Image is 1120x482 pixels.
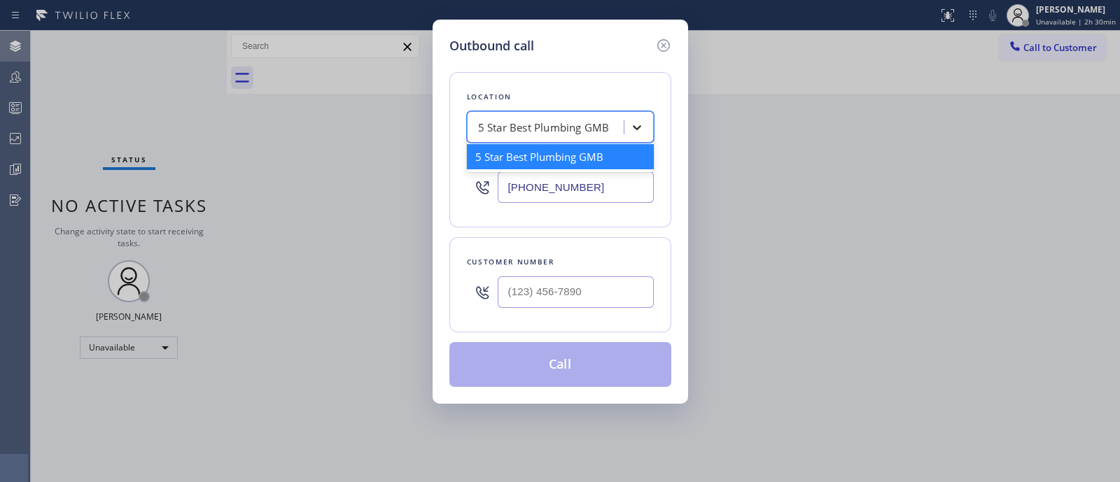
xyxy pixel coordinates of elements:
[467,144,654,169] div: 5 Star Best Plumbing GMB
[498,171,654,203] input: (123) 456-7890
[449,36,534,55] h5: Outbound call
[498,276,654,308] input: (123) 456-7890
[478,120,610,136] div: 5 Star Best Plumbing GMB
[467,255,654,269] div: Customer number
[467,90,654,104] div: Location
[449,342,671,387] button: Call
